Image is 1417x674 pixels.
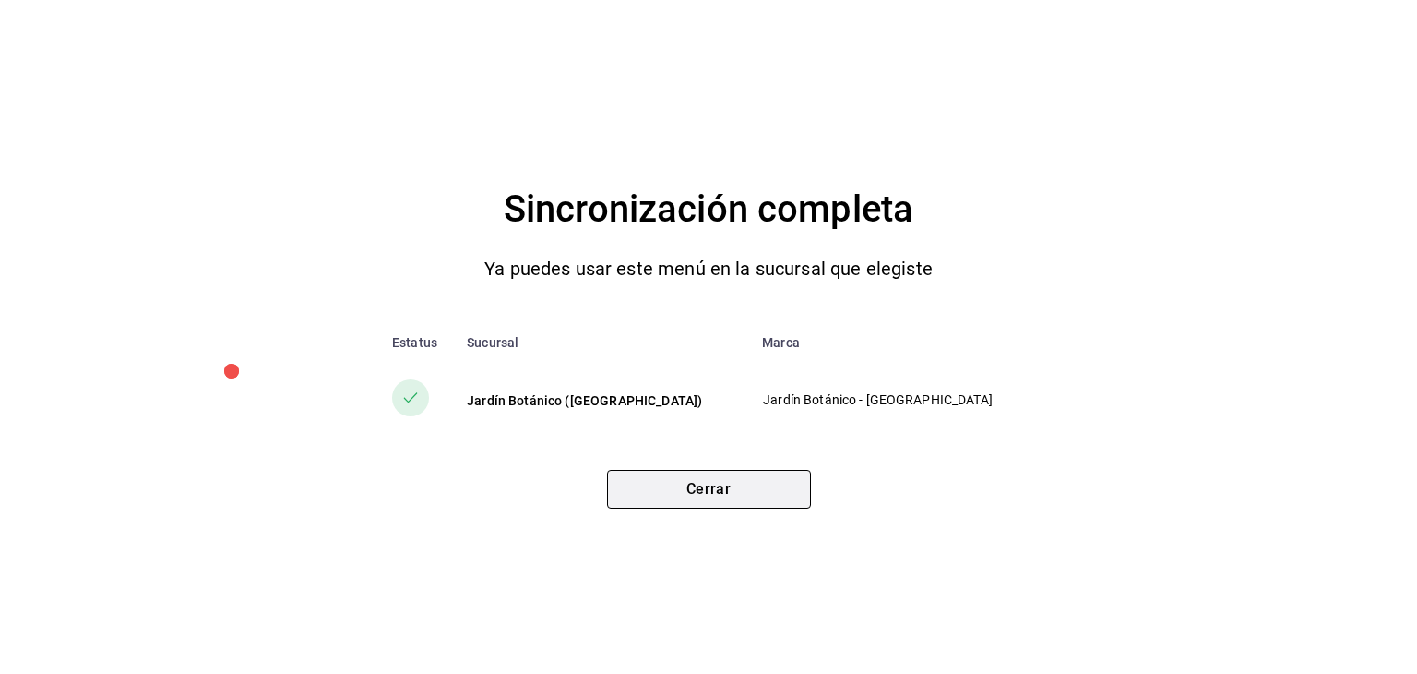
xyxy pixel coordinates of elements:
[363,320,452,365] th: Estatus
[467,391,732,410] div: Jardín Botánico ([GEOGRAPHIC_DATA])
[484,254,933,283] p: Ya puedes usar este menú en la sucursal que elegiste
[504,180,913,239] h4: Sincronización completa
[607,470,811,509] button: Cerrar
[747,320,1054,365] th: Marca
[763,391,1024,410] p: Jardín Botánico - [GEOGRAPHIC_DATA]
[452,320,747,365] th: Sucursal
